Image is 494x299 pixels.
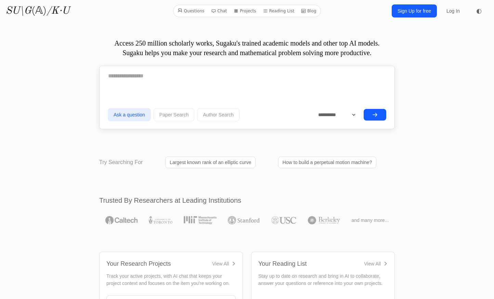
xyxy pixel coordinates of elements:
[165,157,256,168] a: Largest known rank of an elliptic curve
[106,273,236,287] p: Track your active projects, with AI chat that keeps your project context and focuses on the item ...
[105,216,138,224] img: Caltech
[175,7,207,15] a: Questions
[308,216,340,224] img: UC Berkeley
[5,6,31,16] i: SU\G
[228,216,260,224] img: Stanford
[298,7,319,15] a: Blog
[442,5,464,17] a: Log In
[476,8,482,14] span: ◐
[108,108,151,121] button: Ask a question
[149,216,172,224] img: University of Toronto
[212,260,229,267] div: View All
[154,108,195,121] button: Paper Search
[99,158,143,166] p: Try Searching For
[260,7,297,15] a: Reading List
[271,216,296,224] img: USC
[99,196,395,205] h2: Trusted By Researchers at Leading Institutions
[184,216,216,224] img: MIT
[47,6,69,16] i: /K·U
[106,259,171,269] div: Your Research Projects
[472,4,486,18] button: ◐
[392,4,437,17] a: Sign Up for free
[212,260,236,267] a: View All
[208,7,230,15] a: Chat
[231,7,259,15] a: Projects
[258,273,388,287] p: Stay up to date on research and bring in AI to collaborate, answer your questions or reference in...
[364,260,388,267] a: View All
[278,157,377,168] a: How to build a perpetual motion machine?
[351,217,389,224] span: and many more...
[258,259,307,269] div: Your Reading List
[197,108,239,121] button: Author Search
[5,5,69,17] a: SU\G(𝔸)/K·U
[99,38,395,58] p: Access 250 million scholarly works, Sugaku's trained academic models and other top AI models. Sug...
[364,260,381,267] div: View All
